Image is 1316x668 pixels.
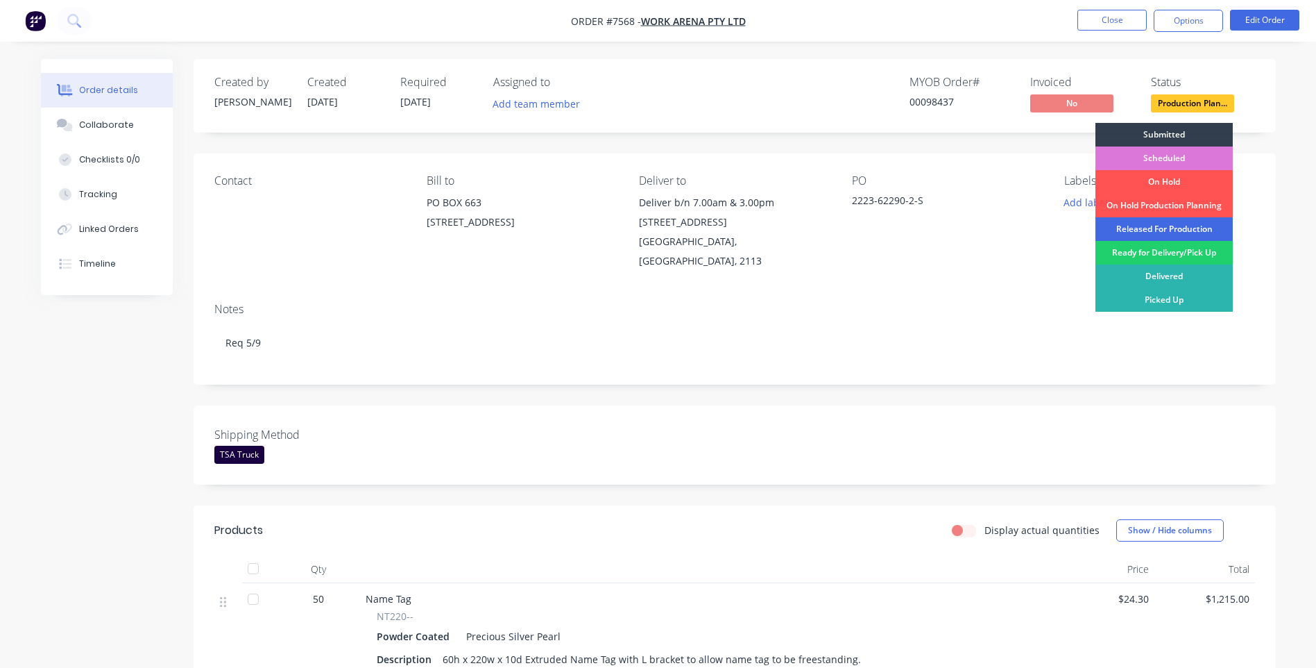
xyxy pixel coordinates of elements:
div: Deliver b/n 7.00am & 3.00pm [STREET_ADDRESS] [639,193,829,232]
a: Work Arena Pty Ltd [641,15,746,28]
div: Total [1154,556,1255,583]
button: Order details [41,73,173,108]
span: NT220-- [377,609,413,624]
button: Tracking [41,177,173,212]
div: Released For Production [1095,217,1233,241]
div: Delivered [1095,265,1233,288]
div: Bill to [427,174,617,187]
span: [DATE] [400,95,431,108]
span: 50 [313,592,324,606]
div: Ready for Delivery/Pick Up [1095,241,1233,265]
div: MYOB Order # [909,76,1014,89]
img: Factory [25,10,46,31]
div: Status [1151,76,1255,89]
div: Required [400,76,477,89]
div: Powder Coated [377,626,455,646]
div: Collaborate [79,119,134,131]
div: Tracking [79,188,117,201]
div: Deliver to [639,174,829,187]
div: Assigned to [493,76,632,89]
div: [GEOGRAPHIC_DATA], [GEOGRAPHIC_DATA], 2113 [639,232,829,271]
button: Edit Order [1230,10,1299,31]
button: Checklists 0/0 [41,142,173,177]
div: 00098437 [909,94,1014,109]
div: Products [214,522,263,539]
label: Display actual quantities [984,523,1100,537]
div: Contact [214,174,404,187]
div: [PERSON_NAME] [214,94,291,109]
div: On Hold Production Planning [1095,194,1233,217]
span: $1,215.00 [1160,592,1249,606]
div: Order details [79,84,138,97]
span: Production Plan... [1151,94,1234,112]
div: Deliver b/n 7.00am & 3.00pm [STREET_ADDRESS][GEOGRAPHIC_DATA], [GEOGRAPHIC_DATA], 2113 [639,193,829,271]
span: [DATE] [307,95,338,108]
button: Add labels [1057,193,1120,212]
div: Checklists 0/0 [79,153,140,166]
div: Invoiced [1030,76,1134,89]
div: On Hold [1095,170,1233,194]
div: Notes [214,303,1255,316]
span: $24.30 [1059,592,1149,606]
span: Order #7568 - [571,15,641,28]
div: Req 5/9 [214,322,1255,364]
button: Linked Orders [41,212,173,247]
button: Add team member [485,94,587,113]
div: [STREET_ADDRESS] [427,212,617,232]
div: Scheduled [1095,147,1233,170]
div: Price [1054,556,1154,583]
div: Linked Orders [79,223,139,235]
div: 2223-62290-2-S [852,193,1025,212]
div: Created by [214,76,291,89]
button: Show / Hide columns [1116,519,1224,542]
div: Qty [277,556,360,583]
button: Production Plan... [1151,94,1234,115]
div: TSA Truck [214,446,264,464]
div: Labels [1064,174,1254,187]
div: Created [307,76,384,89]
div: PO [852,174,1042,187]
button: Add team member [493,94,588,113]
div: Precious Silver Pearl [461,626,561,646]
label: Shipping Method [214,426,388,443]
div: PO BOX 663[STREET_ADDRESS] [427,193,617,237]
button: Collaborate [41,108,173,142]
button: Close [1077,10,1147,31]
button: Timeline [41,247,173,281]
span: No [1030,94,1113,112]
span: Name Tag [366,592,411,606]
div: Timeline [79,258,116,270]
div: Picked Up [1095,288,1233,312]
div: PO BOX 663 [427,193,617,212]
div: Submitted [1095,123,1233,147]
button: Options [1154,10,1223,32]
